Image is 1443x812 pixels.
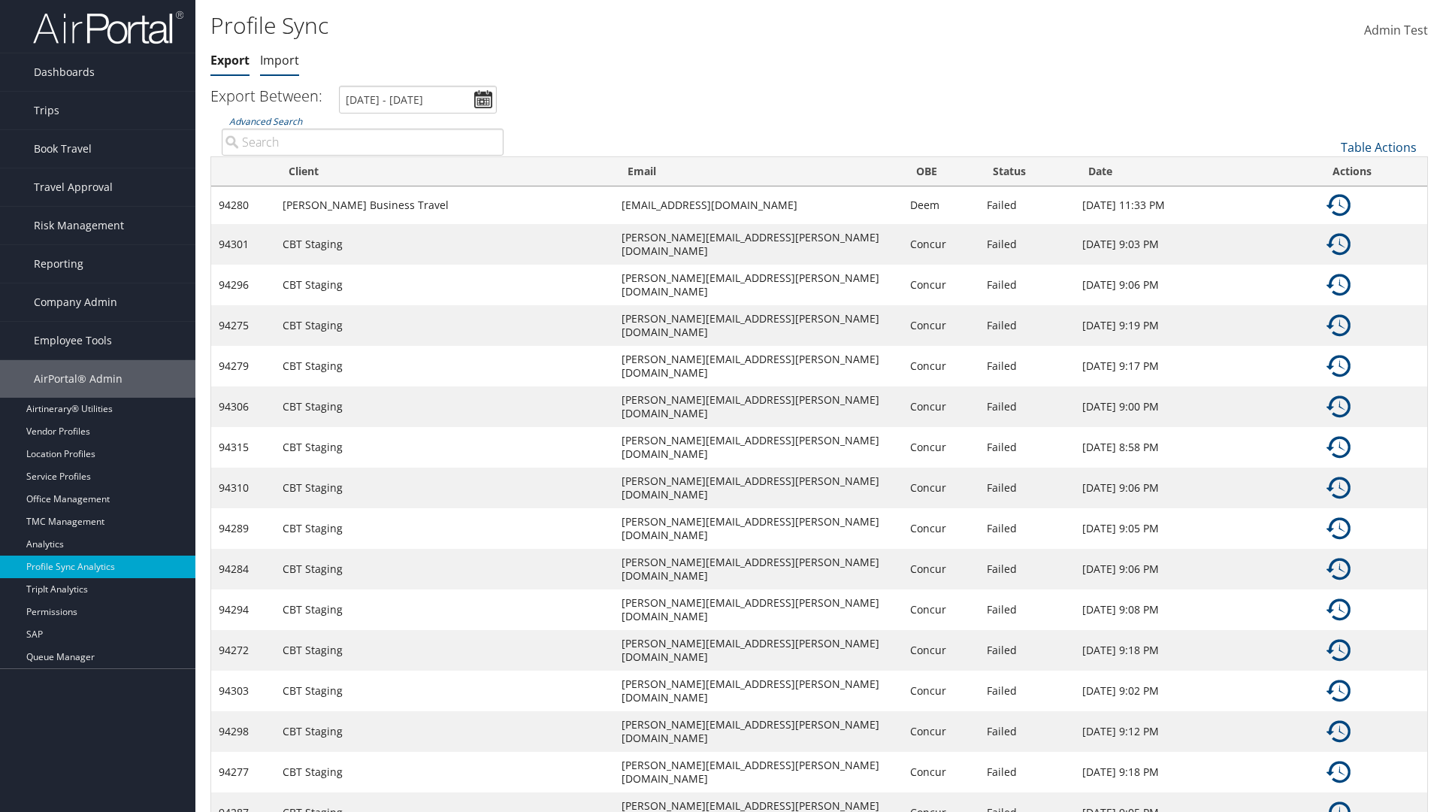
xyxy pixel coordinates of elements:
[979,711,1075,752] td: Failed
[1075,671,1319,711] td: [DATE] 9:02 PM
[979,549,1075,589] td: Failed
[1327,557,1351,581] img: ta-history.png
[1075,630,1319,671] td: [DATE] 9:18 PM
[614,549,903,589] td: [PERSON_NAME][EMAIL_ADDRESS][PERSON_NAME][DOMAIN_NAME]
[211,224,275,265] td: 94301
[979,305,1075,346] td: Failed
[1075,589,1319,630] td: [DATE] 9:08 PM
[1327,723,1351,738] a: Details
[275,186,614,224] td: [PERSON_NAME] Business Travel
[903,752,979,792] td: Concur
[1327,193,1351,217] img: ta-history.png
[275,508,614,549] td: CBT Staging
[275,468,614,508] td: CBT Staging
[903,671,979,711] td: Concur
[211,305,275,346] td: 94275
[1327,683,1351,697] a: Details
[1327,358,1351,372] a: Details
[211,265,275,305] td: 94296
[339,86,497,114] input: [DATE] - [DATE]
[903,468,979,508] td: Concur
[1075,711,1319,752] td: [DATE] 9:12 PM
[1327,277,1351,291] a: Details
[1327,232,1351,256] img: ta-history.png
[34,53,95,91] span: Dashboards
[903,265,979,305] td: Concur
[614,630,903,671] td: [PERSON_NAME][EMAIL_ADDRESS][PERSON_NAME][DOMAIN_NAME]
[1075,186,1319,224] td: [DATE] 11:33 PM
[979,186,1075,224] td: Failed
[275,224,614,265] td: CBT Staging
[903,427,979,468] td: Concur
[275,549,614,589] td: CBT Staging
[1327,395,1351,419] img: ta-history.png
[275,386,614,427] td: CBT Staging
[903,549,979,589] td: Concur
[1327,476,1351,500] img: ta-history.png
[210,52,250,68] a: Export
[1075,265,1319,305] td: [DATE] 9:06 PM
[210,86,322,106] h3: Export Between:
[275,157,614,186] th: Client: activate to sort column ascending
[275,711,614,752] td: CBT Staging
[1075,346,1319,386] td: [DATE] 9:17 PM
[1327,236,1351,250] a: Details
[1327,439,1351,453] a: Details
[34,207,124,244] span: Risk Management
[1075,752,1319,792] td: [DATE] 9:18 PM
[614,427,903,468] td: [PERSON_NAME][EMAIL_ADDRESS][PERSON_NAME][DOMAIN_NAME]
[211,589,275,630] td: 94294
[1327,435,1351,459] img: ta-history.png
[33,10,183,45] img: airportal-logo.png
[614,265,903,305] td: [PERSON_NAME][EMAIL_ADDRESS][PERSON_NAME][DOMAIN_NAME]
[979,508,1075,549] td: Failed
[903,346,979,386] td: Concur
[1075,468,1319,508] td: [DATE] 9:06 PM
[1075,157,1319,186] th: Date: activate to sort column ascending
[222,129,504,156] input: Advanced Search
[614,224,903,265] td: [PERSON_NAME][EMAIL_ADDRESS][PERSON_NAME][DOMAIN_NAME]
[979,386,1075,427] td: Failed
[614,671,903,711] td: [PERSON_NAME][EMAIL_ADDRESS][PERSON_NAME][DOMAIN_NAME]
[979,752,1075,792] td: Failed
[211,508,275,549] td: 94289
[1327,679,1351,703] img: ta-history.png
[1075,549,1319,589] td: [DATE] 9:06 PM
[275,346,614,386] td: CBT Staging
[979,346,1075,386] td: Failed
[275,671,614,711] td: CBT Staging
[1364,22,1428,38] span: Admin Test
[903,386,979,427] td: Concur
[275,630,614,671] td: CBT Staging
[1327,760,1351,784] img: ta-history.png
[1327,520,1351,535] a: Details
[614,346,903,386] td: [PERSON_NAME][EMAIL_ADDRESS][PERSON_NAME][DOMAIN_NAME]
[1327,601,1351,616] a: Details
[1075,386,1319,427] td: [DATE] 9:00 PM
[211,671,275,711] td: 94303
[614,186,903,224] td: [EMAIL_ADDRESS][DOMAIN_NAME]
[211,630,275,671] td: 94272
[211,346,275,386] td: 94279
[979,265,1075,305] td: Failed
[1327,517,1351,541] img: ta-history.png
[979,427,1075,468] td: Failed
[1327,764,1351,778] a: Details
[275,427,614,468] td: CBT Staging
[1075,508,1319,549] td: [DATE] 9:05 PM
[1327,314,1351,338] img: ta-history.png
[1075,224,1319,265] td: [DATE] 9:03 PM
[1327,197,1351,211] a: Details
[903,711,979,752] td: Concur
[211,468,275,508] td: 94310
[1327,317,1351,332] a: Details
[979,671,1075,711] td: Failed
[211,427,275,468] td: 94315
[979,630,1075,671] td: Failed
[614,468,903,508] td: [PERSON_NAME][EMAIL_ADDRESS][PERSON_NAME][DOMAIN_NAME]
[34,168,113,206] span: Travel Approval
[614,752,903,792] td: [PERSON_NAME][EMAIL_ADDRESS][PERSON_NAME][DOMAIN_NAME]
[275,265,614,305] td: CBT Staging
[903,589,979,630] td: Concur
[275,752,614,792] td: CBT Staging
